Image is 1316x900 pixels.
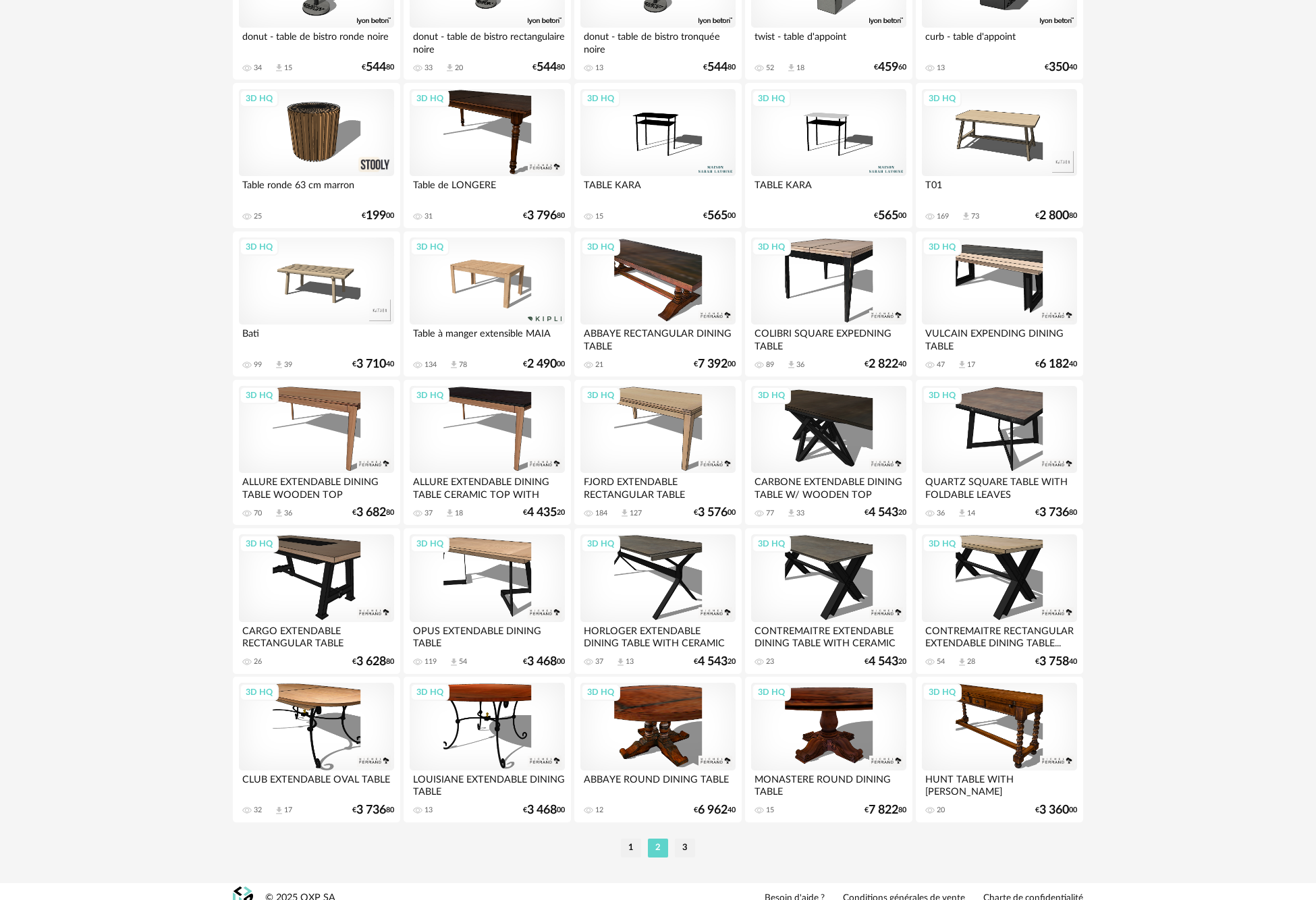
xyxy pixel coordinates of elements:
div: 127 [630,509,642,518]
div: 17 [967,360,975,370]
div: LOUISIANE EXTENDABLE DINING TABLE [410,770,565,797]
div: € 00 [523,657,565,667]
span: 3 736 [1039,508,1069,517]
div: 32 [254,806,262,815]
span: 3 628 [356,657,386,667]
div: 3D HQ [410,238,449,256]
a: 3D HQ ALLURE EXTENDABLE DINING TABLE CERAMIC TOP WITH OAK... 37 Download icon 18 €4 43520 [404,380,571,526]
div: CONTREMAITRE RECTANGULAR EXTENDABLE DINING TABLE... [922,622,1077,649]
div: € 40 [1035,360,1077,369]
div: 15 [284,63,292,73]
a: 3D HQ Table de LONGERE 31 €3 79680 [404,83,571,229]
span: Download icon [786,360,796,370]
div: € 40 [694,806,736,815]
div: 3D HQ [240,238,279,256]
div: 15 [595,212,603,221]
div: twist - table d'appoint [751,28,906,55]
div: € 40 [1045,63,1077,72]
a: 3D HQ Bati 99 Download icon 39 €3 71040 [233,231,400,377]
span: 7 822 [869,806,898,815]
div: € 80 [865,806,906,815]
div: € 20 [865,657,906,667]
div: 23 [766,657,774,667]
div: 3D HQ [923,387,962,404]
div: Bati [239,325,394,351]
div: € 80 [1035,211,1077,221]
span: Download icon [786,508,796,518]
div: curb - table d'appoint [922,28,1077,55]
div: 13 [595,63,603,73]
div: € 00 [694,360,736,369]
span: 3 682 [356,508,386,517]
div: 54 [459,657,467,667]
div: 3D HQ [410,387,449,404]
span: 544 [366,63,386,72]
div: 13 [937,63,945,73]
a: 3D HQ TABLE KARA €56500 [745,83,912,229]
div: 36 [937,509,945,518]
span: 6 962 [698,806,728,815]
span: 459 [878,63,898,72]
div: 12 [595,806,603,815]
div: MONASTERE ROUND DINING TABLE [751,770,906,797]
div: 3D HQ [581,90,620,107]
a: 3D HQ LOUISIANE EXTENDABLE DINING TABLE 13 €3 46800 [404,677,571,822]
span: Download icon [615,657,626,667]
div: € 00 [523,360,565,369]
div: 18 [796,63,804,73]
div: 3D HQ [581,238,620,256]
span: Download icon [274,63,284,73]
div: 89 [766,360,774,370]
div: 3D HQ [923,683,962,701]
div: 20 [937,806,945,815]
a: 3D HQ ALLURE EXTENDABLE DINING TABLE WOODEN TOP 70 Download icon 36 €3 68280 [233,380,400,526]
span: 3 710 [356,360,386,369]
div: donut - table de bistro ronde noire [239,28,394,55]
span: 565 [878,211,898,221]
span: 544 [707,63,728,72]
div: 36 [796,360,804,370]
div: ALLURE EXTENDABLE DINING TABLE CERAMIC TOP WITH OAK... [410,473,565,500]
a: 3D HQ Table ronde 63 cm marron 25 €19900 [233,83,400,229]
div: T01 [922,176,1077,203]
a: 3D HQ CARGO EXTENDABLE RECTANGULAR TABLE 26 €3 62880 [233,528,400,674]
span: 3 576 [698,508,728,517]
a: 3D HQ HORLOGER EXTENDABLE DINING TABLE WITH CERAMIC TOP 37 Download icon 13 €4 54320 [574,528,742,674]
div: 3D HQ [923,90,962,107]
div: COLIBRI SQUARE EXPEDNING TABLE [751,325,906,351]
div: € 00 [362,211,394,221]
div: ABBAYE ROUND DINING TABLE [580,770,736,797]
div: 78 [459,360,467,370]
div: 70 [254,509,262,518]
div: 77 [766,509,774,518]
div: € 80 [523,211,565,221]
div: 3D HQ [410,683,449,701]
div: € 40 [1035,657,1077,667]
div: € 80 [532,63,565,72]
div: CARBONE EXTENDABLE DINING TABLE W/ WOODEN TOP [751,473,906,500]
span: Download icon [274,360,284,370]
div: 3D HQ [240,90,279,107]
div: 28 [967,657,975,667]
div: € 20 [523,508,565,517]
div: 3D HQ [752,535,791,553]
div: € 60 [874,63,906,72]
span: Download icon [786,63,796,73]
span: 4 543 [698,657,728,667]
a: 3D HQ ABBAYE ROUND DINING TABLE 12 €6 96240 [574,677,742,822]
span: 3 736 [356,806,386,815]
div: VULCAIN EXPENDING DINING TABLE [922,325,1077,351]
span: 3 468 [527,657,557,667]
a: 3D HQ Table à manger extensible MAIA 134 Download icon 78 €2 49000 [404,231,571,377]
div: 3D HQ [752,90,791,107]
div: 33 [424,63,433,73]
span: Download icon [957,360,967,370]
div: CARGO EXTENDABLE RECTANGULAR TABLE [239,622,394,649]
div: 3D HQ [240,683,279,701]
div: € 00 [1035,806,1077,815]
div: € 80 [1035,508,1077,517]
div: 73 [971,212,979,221]
div: 25 [254,212,262,221]
span: Download icon [620,508,630,518]
div: € 40 [352,360,394,369]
